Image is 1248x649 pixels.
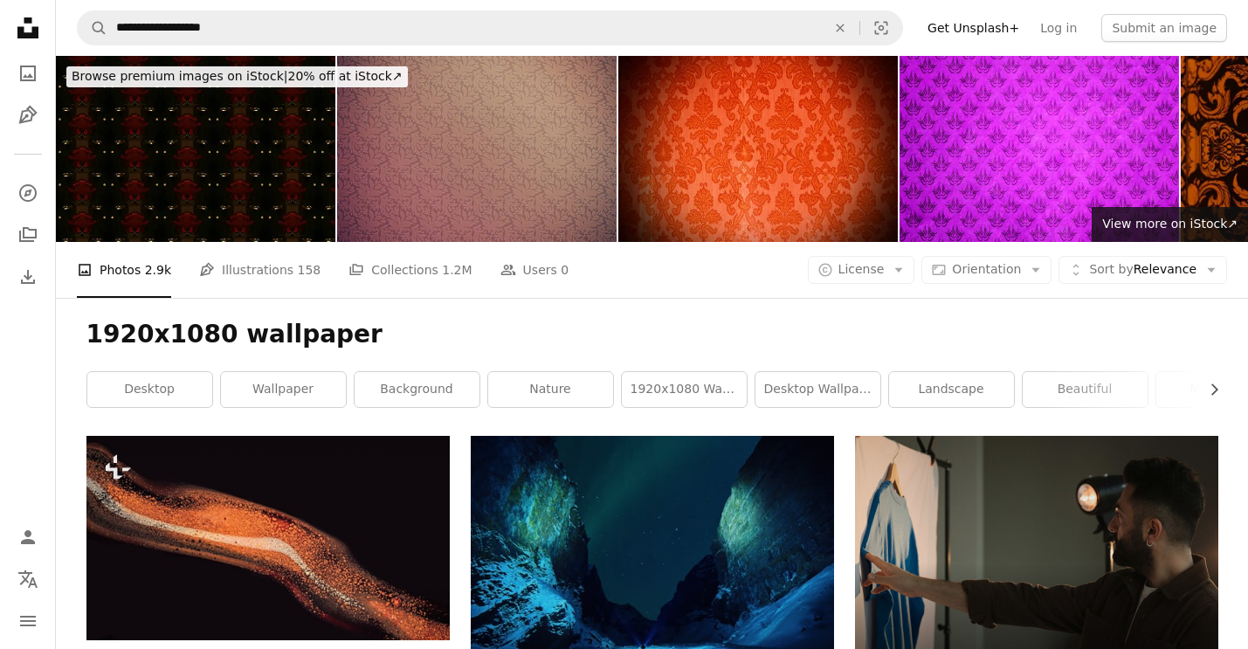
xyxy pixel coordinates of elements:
span: License [838,262,885,276]
a: nature [488,372,613,407]
img: abstract damask grunge background [900,56,1179,242]
button: License [808,256,915,284]
a: desktop wallpaper [755,372,880,407]
button: Submit an image [1101,14,1227,42]
a: Illustrations [10,98,45,133]
a: background [355,372,479,407]
button: Search Unsplash [78,11,107,45]
a: Illustrations 158 [199,242,321,298]
a: beautiful [1023,372,1148,407]
span: Browse premium images on iStock | [72,69,287,83]
a: Users 0 [500,242,569,298]
span: Sort by [1089,262,1133,276]
a: a close up of an orange substance on a black background [86,530,450,546]
img: Beige festive retro vignette background, with ornate pattern [337,56,617,242]
a: 1920x1080 wallpaper anime [622,372,747,407]
a: Collections [10,217,45,252]
span: 0 [561,260,569,280]
img: Vintage shabby background with classy patterns [56,56,335,242]
span: View more on iStock ↗ [1102,217,1238,231]
a: Log in / Sign up [10,520,45,555]
a: Download History [10,259,45,294]
button: Sort byRelevance [1058,256,1227,284]
img: a close up of an orange substance on a black background [86,436,450,640]
a: landscape [889,372,1014,407]
a: desktop [87,372,212,407]
button: Visual search [860,11,902,45]
a: Collections 1.2M [348,242,472,298]
a: wallpaper [221,372,346,407]
a: Browse premium images on iStock|20% off at iStock↗ [56,56,418,98]
button: Orientation [921,256,1051,284]
a: Get Unsplash+ [917,14,1030,42]
form: Find visuals sitewide [77,10,903,45]
span: Orientation [952,262,1021,276]
button: Language [10,562,45,597]
span: 158 [298,260,321,280]
a: Log in [1030,14,1087,42]
img: Red Vintage Background [618,56,898,242]
div: 20% off at iStock ↗ [66,66,408,87]
span: 1.2M [442,260,472,280]
a: northern lights [471,549,834,565]
a: Explore [10,176,45,211]
button: scroll list to the right [1198,372,1218,407]
h1: 1920x1080 wallpaper [86,319,1218,350]
a: Photos [10,56,45,91]
button: Clear [821,11,859,45]
span: Relevance [1089,261,1196,279]
a: View more on iStock↗ [1092,207,1248,242]
button: Menu [10,604,45,639]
